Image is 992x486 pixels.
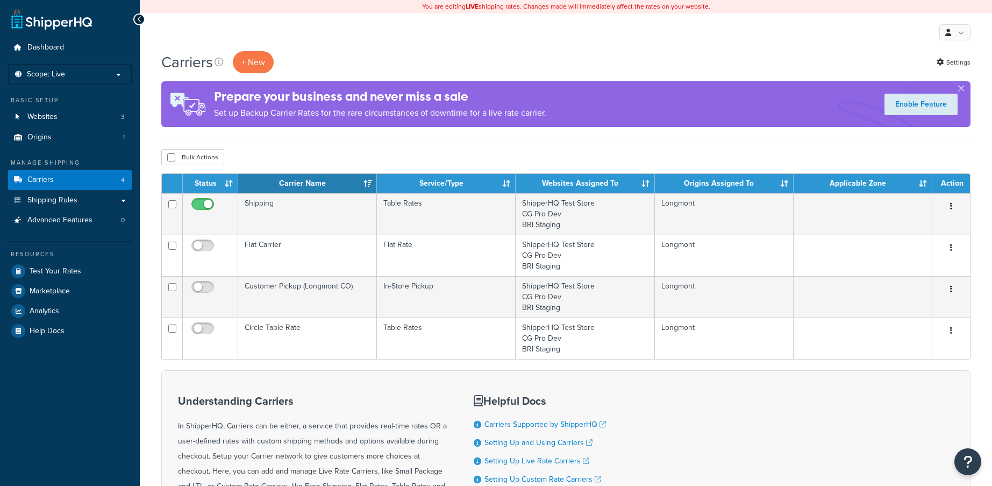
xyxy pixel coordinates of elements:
[30,327,65,336] span: Help Docs
[238,235,377,276] td: Flat Carrier
[121,175,125,185] span: 4
[238,193,377,235] td: Shipping
[655,193,794,235] td: Longmont
[884,94,958,115] a: Enable Feature
[238,276,377,318] td: Customer Pickup (Longmont CO)
[8,170,132,190] a: Carriers 4
[8,250,132,259] div: Resources
[655,276,794,318] td: Longmont
[161,149,224,165] button: Bulk Actions
[121,216,125,225] span: 0
[484,474,601,485] a: Setting Up Custom Rate Carriers
[377,276,516,318] td: In-Store Pickup
[27,175,54,185] span: Carriers
[183,174,238,193] th: Status: activate to sort column ascending
[178,395,447,407] h3: Understanding Carriers
[466,2,479,11] b: LIVE
[214,105,546,121] p: Set up Backup Carrier Rates for the rare circumstances of downtime for a live rate carrier.
[8,96,132,105] div: Basic Setup
[516,174,654,193] th: Websites Assigned To: activate to sort column ascending
[377,193,516,235] td: Table Rates
[238,318,377,359] td: Circle Table Rate
[794,174,932,193] th: Applicable Zone: activate to sort column ascending
[484,419,606,430] a: Carriers Supported by ShipperHQ
[30,307,59,316] span: Analytics
[8,128,132,147] li: Origins
[954,448,981,475] button: Open Resource Center
[474,395,614,407] h3: Helpful Docs
[937,55,970,70] a: Settings
[233,51,274,73] button: + New
[8,38,132,58] a: Dashboard
[11,8,92,30] a: ShipperHQ Home
[932,174,970,193] th: Action
[8,281,132,301] a: Marketplace
[8,191,132,210] a: Shipping Rules
[377,235,516,276] td: Flat Rate
[30,267,81,276] span: Test Your Rates
[161,52,213,73] h1: Carriers
[123,133,125,142] span: 1
[655,235,794,276] td: Longmont
[30,287,70,296] span: Marketplace
[27,216,92,225] span: Advanced Features
[516,276,654,318] td: ShipperHQ Test Store CG Pro Dev BRI Staging
[516,318,654,359] td: ShipperHQ Test Store CG Pro Dev BRI Staging
[484,455,589,467] a: Setting Up Live Rate Carriers
[655,174,794,193] th: Origins Assigned To: activate to sort column ascending
[8,107,132,127] li: Websites
[516,193,654,235] td: ShipperHQ Test Store CG Pro Dev BRI Staging
[655,318,794,359] td: Longmont
[8,262,132,281] a: Test Your Rates
[27,70,65,79] span: Scope: Live
[238,174,377,193] th: Carrier Name: activate to sort column ascending
[8,128,132,147] a: Origins 1
[8,210,132,230] li: Advanced Features
[8,158,132,167] div: Manage Shipping
[27,112,58,122] span: Websites
[8,321,132,341] a: Help Docs
[27,196,77,205] span: Shipping Rules
[121,112,125,122] span: 3
[377,174,516,193] th: Service/Type: activate to sort column ascending
[8,301,132,321] a: Analytics
[8,107,132,127] a: Websites 3
[27,133,52,142] span: Origins
[161,81,214,127] img: ad-rules-rateshop-fe6ec290ccb7230408bd80ed9643f0289d75e0ffd9eb532fc0e269fcd187b520.png
[377,318,516,359] td: Table Rates
[27,43,64,52] span: Dashboard
[214,88,546,105] h4: Prepare your business and never miss a sale
[516,235,654,276] td: ShipperHQ Test Store CG Pro Dev BRI Staging
[8,170,132,190] li: Carriers
[484,437,593,448] a: Setting Up and Using Carriers
[8,210,132,230] a: Advanced Features 0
